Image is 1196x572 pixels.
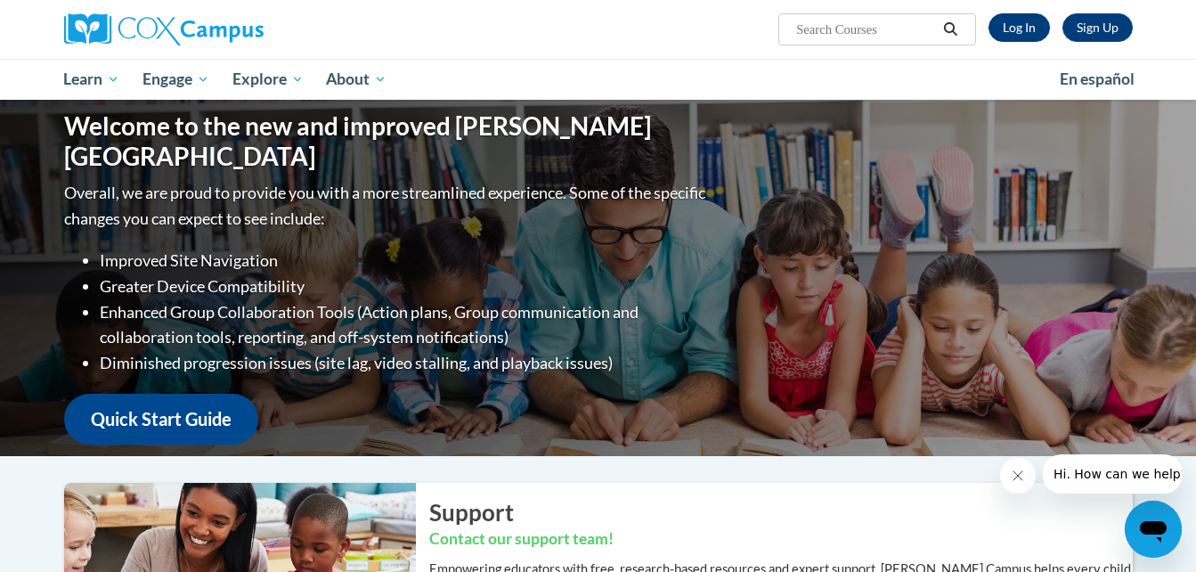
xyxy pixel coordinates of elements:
[1125,501,1182,558] iframe: Button to launch messaging window
[794,19,937,40] input: Search Courses
[429,496,1133,528] h2: Support
[64,13,264,45] img: Cox Campus
[100,248,710,274] li: Improved Site Navigation
[232,69,304,90] span: Explore
[1062,13,1133,42] a: Register
[1048,61,1146,98] a: En español
[100,274,710,299] li: Greater Device Compatibility
[37,59,1159,100] div: Main menu
[1000,458,1036,494] iframe: Close message
[64,180,710,232] p: Overall, we are proud to provide you with a more streamlined experience. Some of the specific cha...
[64,13,403,45] a: Cox Campus
[1060,69,1135,88] span: En español
[989,13,1050,42] a: Log In
[429,528,1133,551] h3: Contact our support team!
[64,394,258,445] a: Quick Start Guide
[100,350,710,376] li: Diminished progression issues (site lag, video stalling, and playback issues)
[142,69,209,90] span: Engage
[11,12,144,27] span: Hi. How can we help?
[63,69,119,90] span: Learn
[314,59,398,100] a: About
[100,299,710,351] li: Enhanced Group Collaboration Tools (Action plans, Group communication and collaboration tools, re...
[937,19,964,40] button: Search
[131,59,221,100] a: Engage
[64,111,710,171] h1: Welcome to the new and improved [PERSON_NAME][GEOGRAPHIC_DATA]
[1043,454,1182,494] iframe: Message from company
[53,59,132,100] a: Learn
[221,59,315,100] a: Explore
[326,69,386,90] span: About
